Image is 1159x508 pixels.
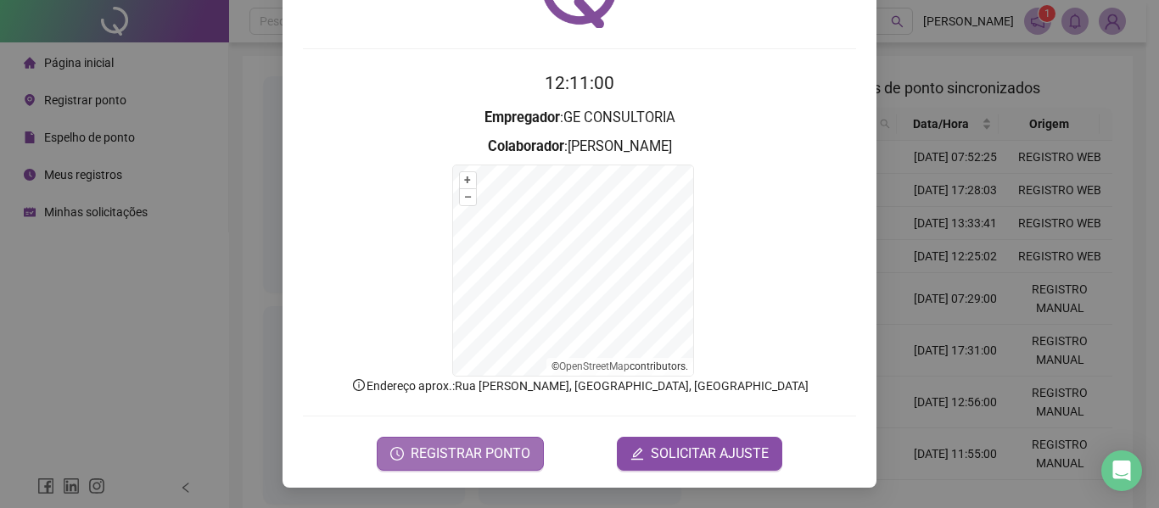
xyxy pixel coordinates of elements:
[559,360,630,372] a: OpenStreetMap
[630,447,644,461] span: edit
[484,109,560,126] strong: Empregador
[377,437,544,471] button: REGISTRAR PONTO
[460,189,476,205] button: –
[411,444,530,464] span: REGISTRAR PONTO
[1101,450,1142,491] div: Open Intercom Messenger
[351,377,367,393] span: info-circle
[303,136,856,158] h3: : [PERSON_NAME]
[617,437,782,471] button: editSOLICITAR AJUSTE
[488,138,564,154] strong: Colaborador
[303,107,856,129] h3: : GE CONSULTORIA
[303,377,856,395] p: Endereço aprox. : Rua [PERSON_NAME], [GEOGRAPHIC_DATA], [GEOGRAPHIC_DATA]
[552,360,688,372] li: © contributors.
[460,172,476,188] button: +
[545,73,614,93] time: 12:11:00
[651,444,769,464] span: SOLICITAR AJUSTE
[390,447,404,461] span: clock-circle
